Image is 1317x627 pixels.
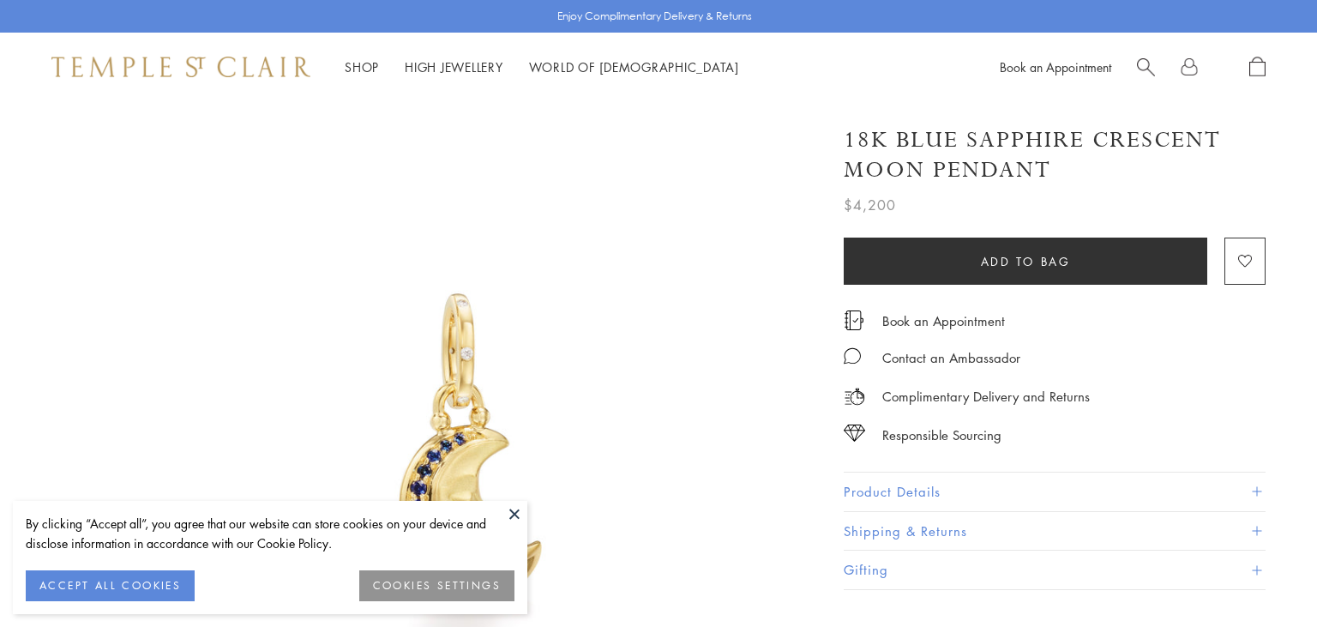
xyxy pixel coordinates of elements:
[844,194,896,216] span: $4,200
[844,310,864,330] img: icon_appointment.svg
[844,512,1266,551] button: Shipping & Returns
[844,347,861,365] img: MessageIcon-01_2.svg
[844,473,1266,511] button: Product Details
[882,311,1005,330] a: Book an Appointment
[557,8,752,25] p: Enjoy Complimentary Delivery & Returns
[981,252,1071,271] span: Add to bag
[844,425,865,442] img: icon_sourcing.svg
[26,570,195,601] button: ACCEPT ALL COOKIES
[26,514,514,553] div: By clicking “Accept all”, you agree that our website can store cookies on your device and disclos...
[345,58,379,75] a: ShopShop
[345,57,739,78] nav: Main navigation
[882,347,1020,369] div: Contact an Ambassador
[844,386,865,407] img: icon_delivery.svg
[405,58,503,75] a: High JewelleryHigh Jewellery
[529,58,739,75] a: World of [DEMOGRAPHIC_DATA]World of [DEMOGRAPHIC_DATA]
[359,570,514,601] button: COOKIES SETTINGS
[844,238,1207,285] button: Add to bag
[1000,58,1111,75] a: Book an Appointment
[882,386,1090,407] p: Complimentary Delivery and Returns
[1137,57,1155,78] a: Search
[882,425,1001,446] div: Responsible Sourcing
[844,551,1266,589] button: Gifting
[51,57,310,77] img: Temple St. Clair
[1249,57,1266,78] a: Open Shopping Bag
[844,125,1266,185] h1: 18K Blue Sapphire Crescent Moon Pendant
